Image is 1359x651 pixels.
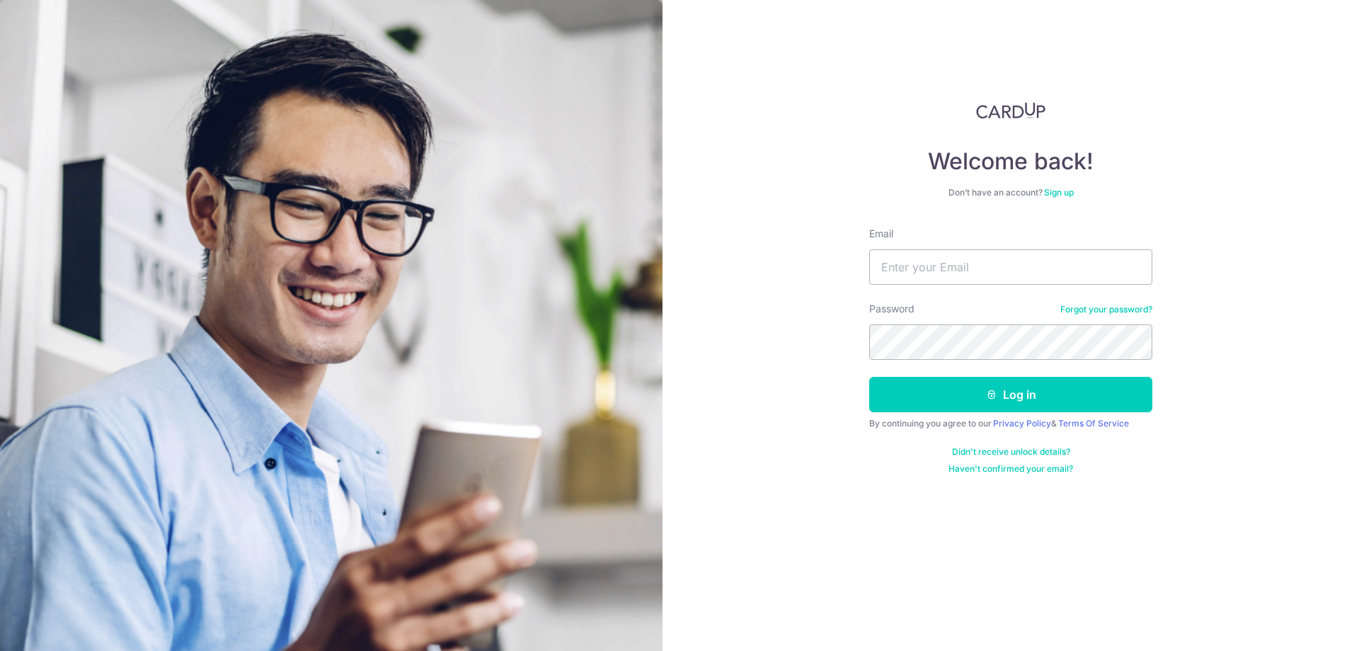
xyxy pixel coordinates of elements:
label: Password [869,302,914,316]
div: Don’t have an account? [869,187,1152,198]
img: CardUp Logo [976,102,1045,119]
a: Haven't confirmed your email? [948,463,1073,475]
label: Email [869,227,893,241]
a: Terms Of Service [1058,418,1129,429]
a: Sign up [1044,187,1074,198]
button: Log in [869,377,1152,412]
input: Enter your Email [869,249,1152,285]
a: Forgot your password? [1060,304,1152,315]
h4: Welcome back! [869,147,1152,176]
a: Didn't receive unlock details? [952,446,1070,458]
a: Privacy Policy [993,418,1051,429]
div: By continuing you agree to our & [869,418,1152,429]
